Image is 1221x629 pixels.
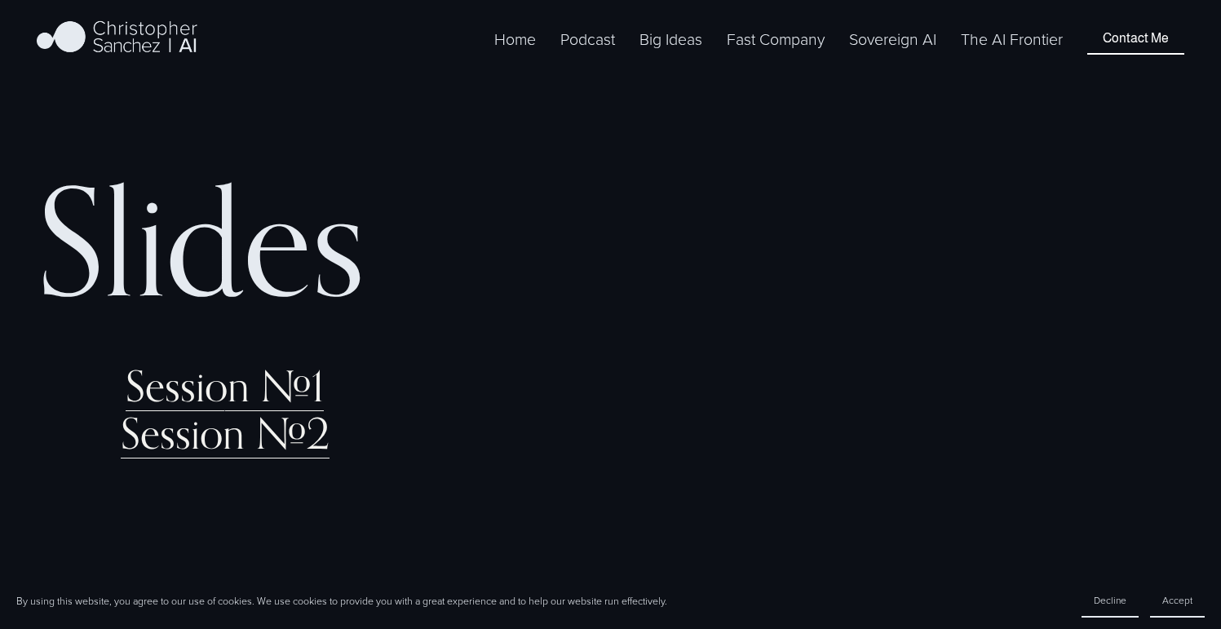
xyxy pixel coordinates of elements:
a: folder dropdown [727,26,825,51]
button: Decline [1082,584,1139,618]
a: Home [494,26,536,51]
span: Big Ideas [639,28,702,50]
span: Fast Company [727,28,825,50]
a: Podcast [560,26,615,51]
a: Contact Me [1087,23,1184,54]
a: folder dropdown [639,26,702,51]
a: Session #1 [126,361,324,411]
h1: Slides [37,167,365,316]
a: The AI Frontier [961,26,1063,51]
button: Accept [1150,584,1205,618]
span: Decline [1094,593,1126,607]
span: Accept [1162,593,1192,607]
p: By using this website, you agree to our use of cookies. We use cookies to provide you with a grea... [16,594,667,608]
img: Christopher Sanchez | AI [37,18,197,59]
a: Sovereign AI [849,26,936,51]
a: Session #2 [121,408,330,458]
